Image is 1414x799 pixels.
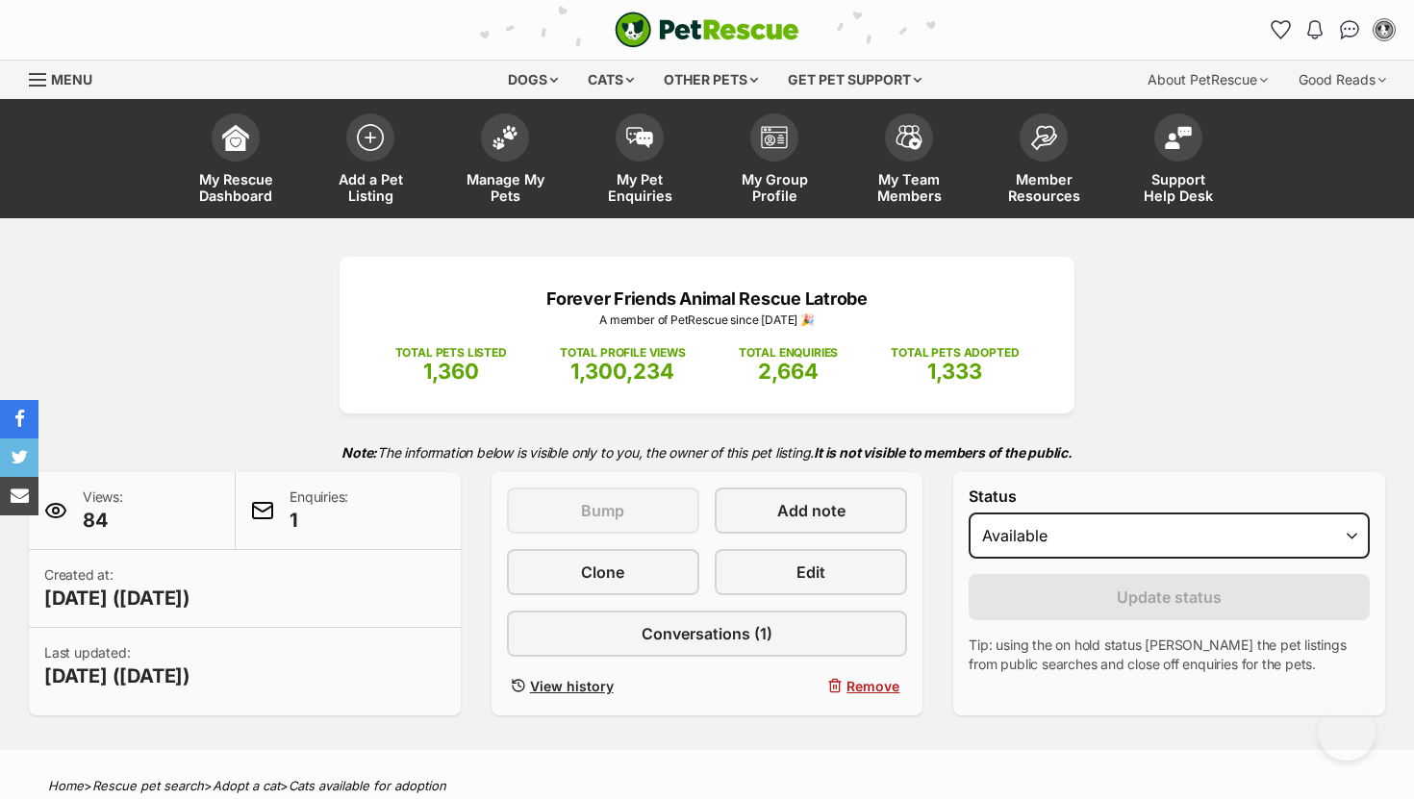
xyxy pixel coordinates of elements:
[739,344,838,362] p: TOTAL ENQUIRIES
[715,487,907,534] a: Add note
[761,126,788,149] img: group-profile-icon-3fa3cf56718a62981997c0bc7e787c4b2cf8bcc04b72c1350f741eb67cf2f40e.svg
[615,12,799,48] img: logo-cat-932fe2b9b8326f06289b0f2fb663e598f794de774fb13d1741a6617ecf9a85b4.svg
[303,104,438,218] a: Add a Pet Listing
[560,344,686,362] p: TOTAL PROFILE VIEWS
[1265,14,1400,45] ul: Account quick links
[969,636,1370,674] p: Tip: using the on hold status [PERSON_NAME] the pet listings from public searches and close off e...
[626,127,653,148] img: pet-enquiries-icon-7e3ad2cf08bfb03b45e93fb7055b45f3efa6380592205ae92323e6603595dc1f.svg
[896,125,922,150] img: team-members-icon-5396bd8760b3fe7c0b43da4ab00e1e3bb1a5d9ba89233759b79545d2d3fc5d0d.svg
[530,676,614,696] span: View history
[1369,14,1400,45] button: My account
[29,433,1385,472] p: The information below is visible only to you, the owner of this pet listing.
[507,672,699,700] a: View history
[357,124,384,151] img: add-pet-listing-icon-0afa8454b4691262ce3f59096e99ab1cd57d4a30225e0717b998d2c9b9846f56.svg
[83,487,123,534] p: Views:
[395,344,507,362] p: TOTAL PETS LISTED
[44,565,190,612] p: Created at:
[642,622,772,645] span: Conversations (1)
[494,61,571,99] div: Dogs
[796,561,825,584] span: Edit
[1165,126,1192,149] img: help-desk-icon-fdf02630f3aa405de69fd3d07c3f3aa587a6932b1a1747fa1d2bba05be0121f9.svg
[213,778,280,793] a: Adopt a cat
[83,507,123,534] span: 84
[1375,20,1394,39] img: Aimee Paltridge profile pic
[423,359,479,384] span: 1,360
[707,104,842,218] a: My Group Profile
[222,124,249,151] img: dashboard-icon-eb2f2d2d3e046f16d808141f083e7271f6b2e854fb5c12c21221c1fb7104beca.svg
[44,662,190,689] span: [DATE] ([DATE])
[1334,14,1365,45] a: Conversations
[438,104,572,218] a: Manage My Pets
[615,12,799,48] a: PetRescue
[581,561,624,584] span: Clone
[368,286,1046,312] p: Forever Friends Animal Rescue Latrobe
[1117,586,1222,609] span: Update status
[51,71,92,87] span: Menu
[1265,14,1296,45] a: Favourites
[777,499,846,522] span: Add note
[1340,20,1360,39] img: chat-41dd97257d64d25036548639549fe6c8038ab92f7586957e7f3b1b290dea8141.svg
[368,312,1046,329] p: A member of PetRescue since [DATE] 🎉
[581,499,624,522] span: Bump
[290,507,348,534] span: 1
[596,171,683,204] span: My Pet Enquiries
[715,672,907,700] button: Remove
[92,778,204,793] a: Rescue pet search
[1135,171,1222,204] span: Support Help Desk
[969,574,1370,620] button: Update status
[570,359,674,384] span: 1,300,234
[1318,703,1376,761] iframe: Help Scout Beacon - Open
[927,359,982,384] span: 1,333
[731,171,818,204] span: My Group Profile
[969,487,1370,505] label: Status
[290,487,348,534] p: Enquiries:
[866,171,952,204] span: My Team Members
[168,104,303,218] a: My Rescue Dashboard
[192,171,279,204] span: My Rescue Dashboard
[507,611,908,657] a: Conversations (1)
[846,676,899,696] span: Remove
[1285,61,1400,99] div: Good Reads
[44,585,190,612] span: [DATE] ([DATE])
[341,444,377,461] strong: Note:
[1134,61,1281,99] div: About PetRescue
[842,104,976,218] a: My Team Members
[327,171,414,204] span: Add a Pet Listing
[1300,14,1330,45] button: Notifications
[715,549,907,595] a: Edit
[1000,171,1087,204] span: Member Resources
[29,61,106,95] a: Menu
[462,171,548,204] span: Manage My Pets
[48,778,84,793] a: Home
[1030,125,1057,151] img: member-resources-icon-8e73f808a243e03378d46382f2149f9095a855e16c252ad45f914b54edf8863c.svg
[650,61,771,99] div: Other pets
[814,444,1073,461] strong: It is not visible to members of the public.
[507,487,699,534] button: Bump
[44,643,190,689] p: Last updated:
[1111,104,1246,218] a: Support Help Desk
[976,104,1111,218] a: Member Resources
[507,549,699,595] a: Clone
[289,778,446,793] a: Cats available for adoption
[891,344,1019,362] p: TOTAL PETS ADOPTED
[758,359,819,384] span: 2,664
[774,61,935,99] div: Get pet support
[574,61,647,99] div: Cats
[572,104,707,218] a: My Pet Enquiries
[492,125,518,150] img: manage-my-pets-icon-02211641906a0b7f246fdf0571729dbe1e7629f14944591b6c1af311fb30b64b.svg
[1307,20,1323,39] img: notifications-46538b983faf8c2785f20acdc204bb7945ddae34d4c08c2a6579f10ce5e182be.svg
